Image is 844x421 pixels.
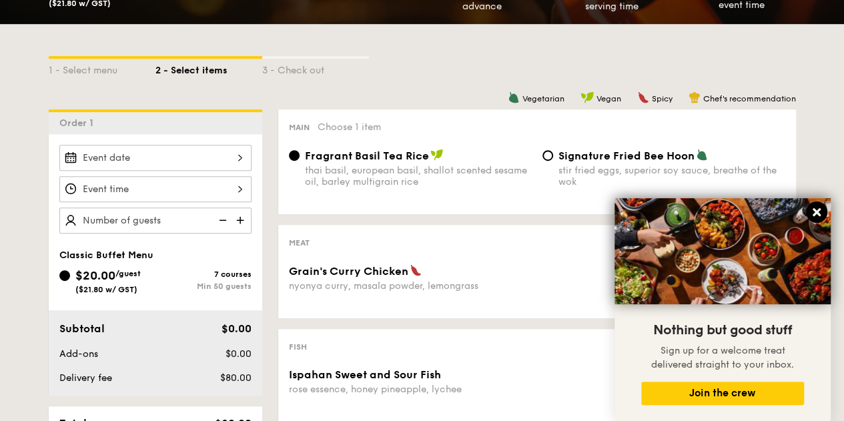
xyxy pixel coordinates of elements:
[703,94,796,103] span: Chef's recommendation
[508,91,520,103] img: icon-vegetarian.fe4039eb.svg
[580,91,594,103] img: icon-vegan.f8ff3823.svg
[59,270,70,281] input: $20.00/guest($21.80 w/ GST)7 coursesMin 50 guests
[289,238,310,248] span: Meat
[155,282,252,291] div: Min 50 guests
[225,348,251,360] span: $0.00
[59,250,153,261] span: Classic Buffet Menu
[558,165,785,187] div: stir fried eggs, superior soy sauce, breathe of the wok
[75,285,137,294] span: ($21.80 w/ GST)
[289,342,307,352] span: Fish
[410,264,422,276] img: icon-spicy.37a8142b.svg
[637,91,649,103] img: icon-spicy.37a8142b.svg
[220,372,251,384] span: $80.00
[305,165,532,187] div: thai basil, european basil, shallot scented sesame oil, barley multigrain rice
[289,265,408,278] span: Grain's Curry Chicken
[596,94,621,103] span: Vegan
[696,149,708,161] img: icon-vegetarian.fe4039eb.svg
[59,348,98,360] span: Add-ons
[653,322,792,338] span: Nothing but good stuff
[59,322,105,335] span: Subtotal
[641,382,804,405] button: Join the crew
[75,268,115,283] span: $20.00
[542,150,553,161] input: Signature Fried Bee Hoonstir fried eggs, superior soy sauce, breathe of the wok
[558,149,695,162] span: Signature Fried Bee Hoon
[652,94,673,103] span: Spicy
[59,145,252,171] input: Event date
[289,123,310,132] span: Main
[305,149,429,162] span: Fragrant Basil Tea Rice
[289,368,441,381] span: Ispahan Sweet and Sour Fish
[614,198,831,304] img: DSC07876-Edit02-Large.jpeg
[289,384,532,395] div: rose essence, honey pineapple, lychee
[59,176,252,202] input: Event time
[49,59,155,77] div: 1 - Select menu
[221,322,251,335] span: $0.00
[806,201,827,223] button: Close
[232,207,252,233] img: icon-add.58712e84.svg
[212,207,232,233] img: icon-reduce.1d2dbef1.svg
[289,150,300,161] input: Fragrant Basil Tea Ricethai basil, european basil, shallot scented sesame oil, barley multigrain ...
[59,207,252,234] input: Number of guests
[59,117,99,129] span: Order 1
[155,59,262,77] div: 2 - Select items
[522,94,564,103] span: Vegetarian
[115,269,141,278] span: /guest
[155,270,252,279] div: 7 courses
[59,372,112,384] span: Delivery fee
[262,59,369,77] div: 3 - Check out
[651,345,794,370] span: Sign up for a welcome treat delivered straight to your inbox.
[289,280,532,292] div: nyonya curry, masala powder, lemongrass
[318,121,381,133] span: Choose 1 item
[430,149,444,161] img: icon-vegan.f8ff3823.svg
[689,91,701,103] img: icon-chef-hat.a58ddaea.svg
